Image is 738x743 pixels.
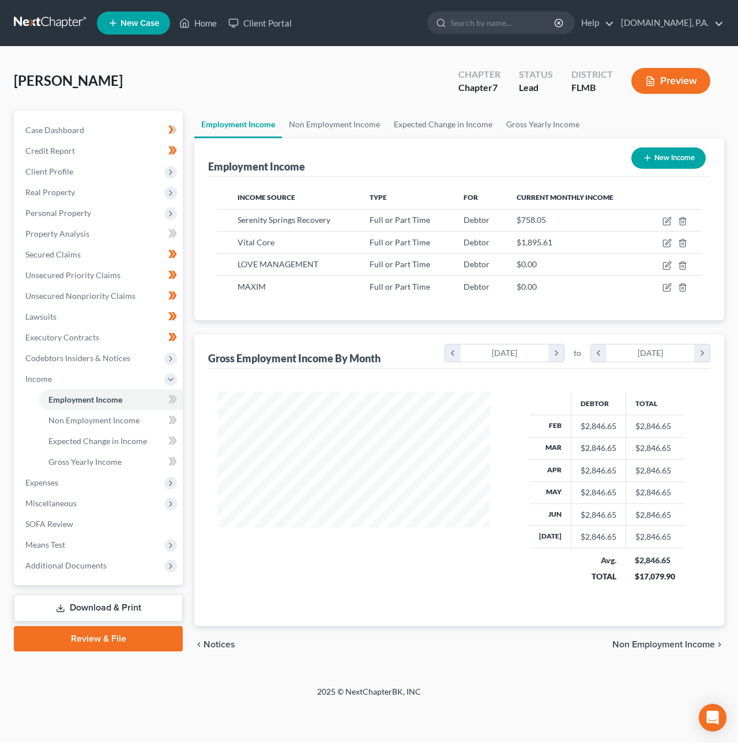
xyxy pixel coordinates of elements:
span: For [464,193,478,202]
a: Help [575,13,614,33]
span: Expected Change in Income [48,436,147,446]
td: $2,846.65 [626,437,684,459]
a: Gross Yearly Income [39,452,183,472]
th: Apr [530,460,571,482]
td: $2,846.65 [626,526,684,548]
a: Executory Contracts [16,327,183,348]
span: Non Employment Income [48,415,140,425]
span: Vital Core [238,237,274,247]
i: chevron_right [715,640,724,649]
div: FLMB [571,81,613,94]
div: Open Intercom Messenger [699,704,726,731]
a: Review & File [14,626,183,651]
span: Miscellaneous [25,498,77,508]
a: Unsecured Nonpriority Claims [16,286,183,306]
a: Expected Change in Income [39,431,183,452]
span: 7 [492,82,498,93]
span: $1,895.61 [517,237,552,247]
span: $0.00 [517,259,537,269]
span: Lawsuits [25,312,57,321]
div: [DATE] [607,344,695,362]
a: Client Portal [223,13,298,33]
th: Jun [530,504,571,526]
div: $2,846.65 [581,420,616,432]
div: Chapter [458,81,500,94]
td: $2,846.65 [626,460,684,482]
a: Case Dashboard [16,120,183,141]
div: Gross Employment Income By Month [208,351,381,365]
div: Status [519,68,553,81]
span: Secured Claims [25,249,81,259]
span: Credit Report [25,146,75,156]
span: Full or Part Time [370,259,430,269]
div: $17,079.90 [635,571,675,582]
div: $2,846.65 [581,442,616,454]
div: [DATE] [461,344,549,362]
span: Notices [204,640,235,649]
span: Income [25,374,52,384]
span: New Case [121,19,159,28]
i: chevron_right [548,344,564,362]
a: Credit Report [16,141,183,161]
a: Expected Change in Income [387,111,499,138]
span: Serenity Springs Recovery [238,215,330,225]
span: Means Test [25,540,65,549]
i: chevron_right [694,344,710,362]
div: TOTAL [580,571,616,582]
div: $2,846.65 [581,531,616,543]
a: Unsecured Priority Claims [16,265,183,286]
td: $2,846.65 [626,482,684,503]
span: Debtor [464,215,490,225]
span: Current Monthly Income [517,193,613,202]
span: to [574,347,581,359]
a: Employment Income [194,111,282,138]
div: 2025 © NextChapterBK, INC [40,686,698,707]
span: Employment Income [48,395,122,404]
span: Property Analysis [25,229,89,238]
a: Employment Income [39,389,183,410]
td: $2,846.65 [626,415,684,437]
span: SOFA Review [25,519,73,529]
span: Real Property [25,187,75,197]
div: Chapter [458,68,500,81]
button: New Income [631,147,706,169]
span: Unsecured Nonpriority Claims [25,291,135,301]
a: Home [174,13,223,33]
span: Full or Part Time [370,215,430,225]
span: Full or Part Time [370,237,430,247]
a: Secured Claims [16,244,183,265]
th: Feb [530,415,571,437]
th: Debtor [571,392,626,415]
div: $2,846.65 [581,509,616,521]
button: Preview [631,68,710,94]
i: chevron_left [194,640,204,649]
span: Case Dashboard [25,125,84,135]
span: Debtor [464,282,490,291]
span: [PERSON_NAME] [14,72,123,89]
i: chevron_left [591,344,607,362]
span: Non Employment Income [612,640,715,649]
button: chevron_left Notices [194,640,235,649]
span: Debtor [464,237,490,247]
div: $2,846.65 [635,555,675,566]
a: Non Employment Income [282,111,387,138]
i: chevron_left [445,344,461,362]
span: Executory Contracts [25,332,99,342]
div: Lead [519,81,553,94]
span: Type [370,193,387,202]
span: Gross Yearly Income [48,457,122,467]
span: $758.05 [517,215,546,225]
div: District [571,68,613,81]
div: Employment Income [208,160,305,173]
span: Expenses [25,477,58,487]
div: Avg. [580,555,616,566]
input: Search by name... [450,12,556,33]
button: Non Employment Income chevron_right [612,640,724,649]
span: Client Profile [25,166,73,176]
span: $0.00 [517,282,537,291]
a: Gross Yearly Income [499,111,586,138]
span: Full or Part Time [370,282,430,291]
span: Income Source [238,193,295,202]
a: SOFA Review [16,514,183,534]
a: Non Employment Income [39,410,183,431]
